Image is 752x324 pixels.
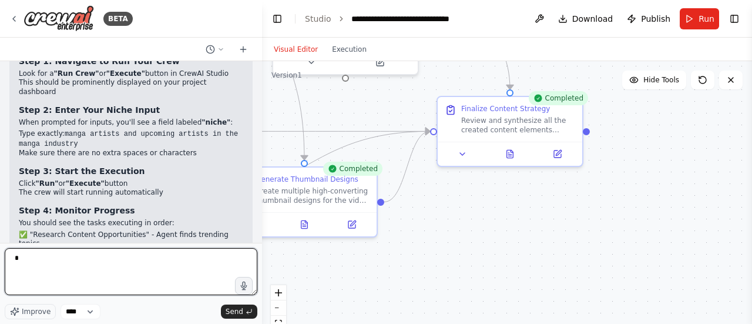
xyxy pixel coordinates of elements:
span: Send [226,307,243,316]
button: Download [553,8,618,29]
strong: "niche" [202,118,230,126]
button: Show right sidebar [726,11,743,27]
img: Logo [23,5,94,32]
li: Make sure there are no extra spaces or characters [19,149,243,158]
div: CompletedFinalize Content StrategyReview and synthesize all the created content elements (researc... [437,96,583,167]
li: This should be prominently displayed on your project dashboard [19,78,243,96]
button: Send [221,305,257,319]
div: Generate Thumbnail Designs [256,175,358,184]
p: You should see the tasks executing in order: [19,219,243,228]
li: Look for a or button in CrewAI Studio [19,69,243,79]
div: CompletedGenerate Thumbnail DesignsCreate multiple high-converting thumbnail designs for the vide... [231,166,378,238]
strong: "Run" [36,179,59,188]
button: View output [280,218,330,232]
h3: Step 1: Navigate to Run Your Crew [19,55,243,67]
span: Run [699,13,714,25]
button: Switch to previous chat [201,42,229,56]
div: Review and synthesize all the created content elements (research, script, thumbnails) to create a... [461,116,575,135]
span: Download [572,13,613,25]
button: Run [680,8,719,29]
div: BETA [103,12,133,26]
nav: breadcrumb [305,13,484,25]
g: Edge from 985e0787-417a-4013-ab2f-6761fd2712fa to 365ac230-7ce9-4795-b4df-f3f78815add2 [384,125,430,208]
strong: "Run Crew" [54,69,99,78]
button: zoom out [271,300,286,316]
div: Version 1 [271,71,302,80]
a: Studio [305,14,331,24]
button: Visual Editor [267,42,325,56]
div: Create multiple high-converting thumbnail designs for the video using AI image generation. Focus ... [256,186,370,205]
button: Improve [5,304,56,319]
button: Open in side panel [537,147,578,161]
button: zoom in [271,285,286,300]
strong: "Execute" [66,179,105,188]
li: Type exactly: [19,129,243,149]
button: Click to speak your automation idea [235,277,253,295]
button: Hide left sidebar [269,11,286,27]
div: Completed [529,91,588,105]
span: Publish [641,13,670,25]
code: manga artists and upcoming artists in the manga industry [19,130,238,148]
li: The crew will start running automatically [19,188,243,198]
h3: Step 3: Start the Execution [19,165,243,177]
button: Open in side panel [347,55,413,69]
button: Open in side panel [331,218,372,232]
li: Click or button [19,179,243,189]
button: Hide Tools [622,71,686,89]
button: Publish [622,8,675,29]
span: Hide Tools [643,75,679,85]
button: Start a new chat [234,42,253,56]
button: Execution [325,42,374,56]
p: When prompted for inputs, you'll see a field labeled : [19,118,243,128]
span: Improve [22,307,51,316]
div: Completed [323,162,382,176]
li: ✅ "Research Content Opportunities" - Agent finds trending topics [19,231,243,249]
button: View output [485,147,535,161]
strong: "Execute" [106,69,145,78]
h3: Step 2: Enter Your Niche Input [19,104,243,116]
div: Finalize Content Strategy [461,104,550,113]
h3: Step 4: Monitor Progress [19,205,243,216]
